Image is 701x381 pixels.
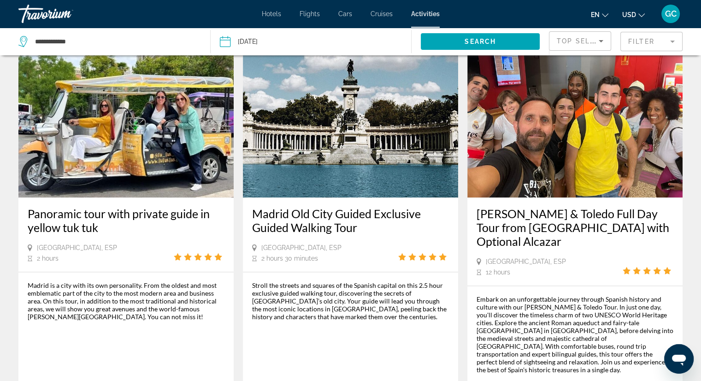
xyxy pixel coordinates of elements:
[261,244,342,251] span: [GEOGRAPHIC_DATA], ESP
[300,10,320,18] a: Flights
[467,50,683,197] img: 46.jpg
[620,31,683,52] button: Filter
[486,268,510,276] span: 12 hours
[622,11,636,18] span: USD
[486,258,566,265] span: [GEOGRAPHIC_DATA], ESP
[28,281,224,321] div: Madrid is a city with its own personality. From the oldest and most emblematic part of the city t...
[28,207,224,234] a: Panoramic tour with private guide in yellow tuk tuk
[261,255,318,262] span: 2 hours 30 minutes
[557,37,609,45] span: Top Sellers
[591,8,608,21] button: Change language
[421,33,540,50] button: Search
[243,50,458,197] img: eb.jpg
[262,10,281,18] a: Hotels
[622,8,645,21] button: Change currency
[37,255,59,262] span: 2 hours
[338,10,352,18] a: Cars
[591,11,600,18] span: en
[18,2,111,26] a: Travorium
[665,9,677,18] span: GC
[371,10,393,18] a: Cruises
[664,344,694,374] iframe: Button to launch messaging window
[477,295,673,374] div: Embark on an unforgettable journey through Spanish history and culture with our [PERSON_NAME] & T...
[465,38,496,45] span: Search
[37,244,117,251] span: [GEOGRAPHIC_DATA], ESP
[220,28,412,55] button: Date: Sep 21, 2025
[18,50,234,197] img: cd.jpg
[252,207,449,234] a: Madrid Old City Guided Exclusive Guided Walking Tour
[659,4,683,24] button: User Menu
[252,281,449,321] div: Stroll the streets and squares of the Spanish capital on this 2.5 hour exclusive guided walking t...
[477,207,673,248] a: [PERSON_NAME] & Toledo Full Day Tour from [GEOGRAPHIC_DATA] with Optional Alcazar
[557,36,603,47] mat-select: Sort by
[411,10,440,18] a: Activities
